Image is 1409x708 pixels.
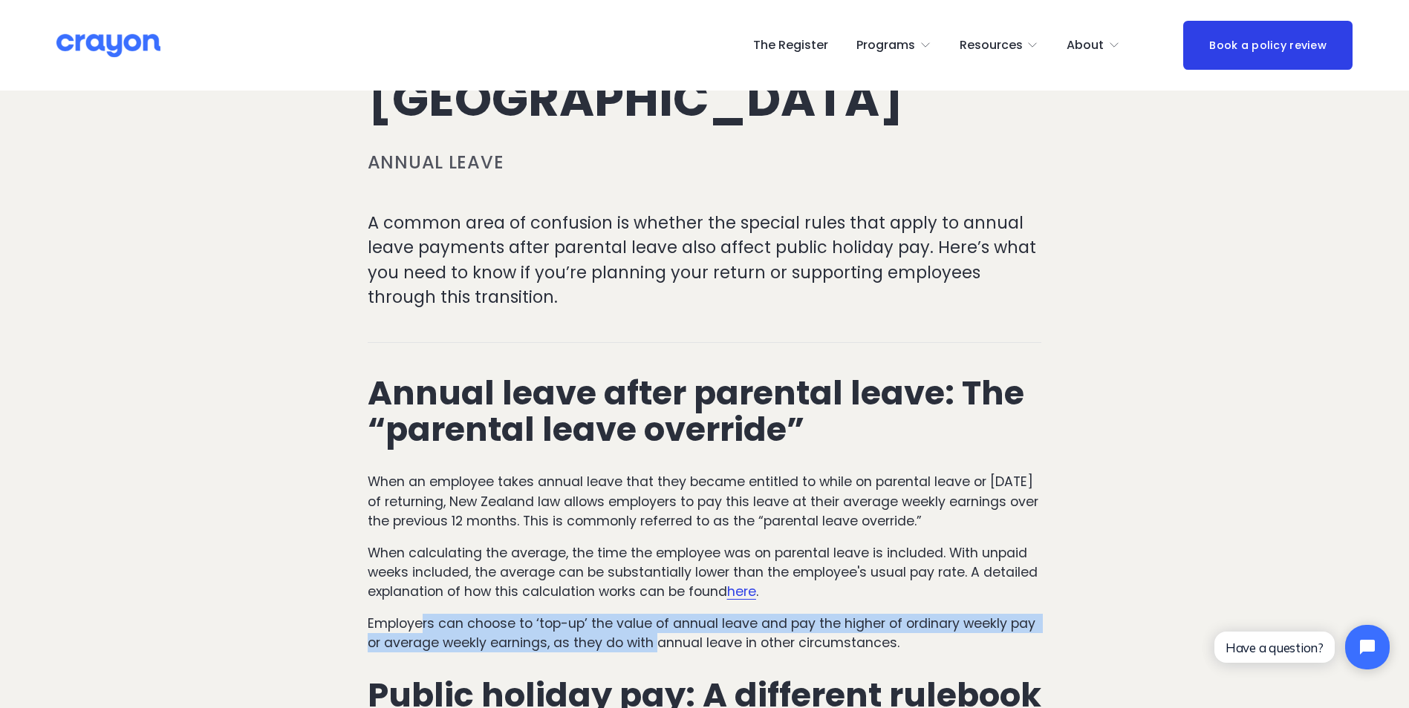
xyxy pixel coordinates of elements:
[856,35,915,56] span: Programs
[368,375,1042,449] h2: Annual leave after parental leave: The “parental leave override”
[1067,35,1104,56] span: About
[753,33,828,57] a: The Register
[727,583,756,600] a: here
[368,211,1042,310] p: A common area of confusion is whether the special rules that apply to annual leave payments after...
[368,150,504,174] a: Annual leave
[368,543,1042,602] p: When calculating the average, the time the employee was on parental leave is included. With unpai...
[1183,21,1353,69] a: Book a policy review
[960,35,1023,56] span: Resources
[56,33,160,59] img: Crayon
[368,614,1042,653] p: Employers can choose to ‘top-up’ the value of annual leave and pay the higher of ordinary weekly ...
[1067,33,1120,57] a: folder dropdown
[960,33,1039,57] a: folder dropdown
[1202,612,1402,682] iframe: Tidio Chat
[856,33,931,57] a: folder dropdown
[368,472,1042,531] p: When an employee takes annual leave that they became entitled to while on parental leave or [DATE...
